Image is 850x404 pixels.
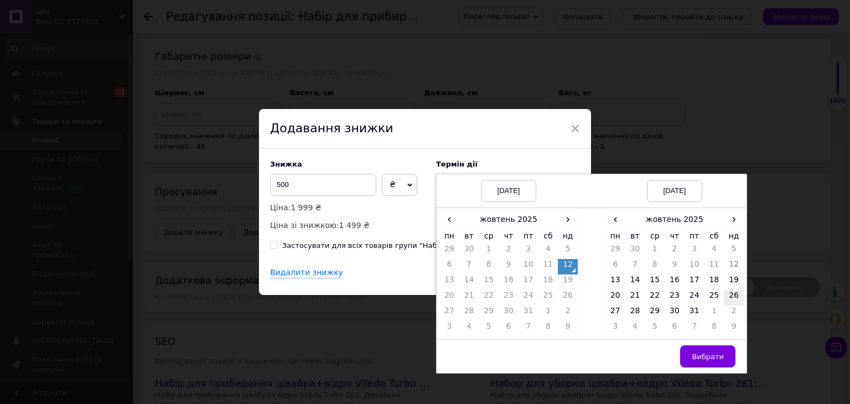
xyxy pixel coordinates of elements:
td: 22 [645,290,665,305]
td: 4 [704,244,724,259]
td: 15 [479,274,499,290]
td: 1 [645,244,665,259]
th: сб [538,228,558,244]
td: 12 [558,259,578,274]
div: Застосувати для всіх товарів групи "Набори для прибирання" [282,241,518,251]
td: 29 [605,244,625,259]
td: 3 [605,321,625,336]
td: 5 [479,321,499,336]
th: нд [558,228,578,244]
th: жовтень 2025 [625,211,724,228]
th: сб [704,228,724,244]
td: 7 [625,259,645,274]
td: 26 [724,290,744,305]
td: 7 [459,259,479,274]
td: 19 [558,274,578,290]
td: 6 [499,321,519,336]
td: 30 [459,244,479,259]
th: пт [685,228,704,244]
th: пн [439,228,459,244]
td: 5 [645,321,665,336]
div: Видалити знижку [270,267,343,279]
td: 13 [605,274,625,290]
td: 8 [479,259,499,274]
div: [DATE] [647,180,702,202]
td: 31 [519,305,538,321]
td: 19 [724,274,744,290]
td: 27 [439,305,459,321]
td: 8 [645,259,665,274]
td: 29 [645,305,665,321]
td: 18 [704,274,724,290]
td: 30 [665,305,685,321]
td: 5 [724,244,744,259]
td: 25 [538,290,558,305]
td: 10 [519,259,538,274]
td: 21 [459,290,479,305]
td: 29 [439,244,459,259]
td: 18 [538,274,558,290]
span: 1 499 ₴ [339,221,370,230]
th: вт [459,228,479,244]
td: 2 [558,305,578,321]
img: Обертова швабра Vileda Easy Wring And Clean Turbo (202634) - фото 2 [11,11,169,249]
td: 2 [665,244,685,259]
td: 1 [704,305,724,321]
td: 16 [499,274,519,290]
td: 6 [439,259,459,274]
td: 28 [625,305,645,321]
td: 3 [519,244,538,259]
td: 4 [459,321,479,336]
td: 2 [499,244,519,259]
span: › [724,211,744,227]
span: 1 999 ₴ [291,203,321,212]
img: Турбо-вращающаяся швабра Vileda Easy Wring And Clean (202634) - фото 2 [11,11,169,249]
p: Ціна: [270,201,425,214]
td: 27 [605,305,625,321]
td: 15 [645,274,665,290]
span: Вибрати [692,353,724,361]
th: нд [724,228,744,244]
input: 0 [270,174,376,196]
span: Додавання знижки [270,121,393,135]
td: 8 [704,321,724,336]
td: 24 [685,290,704,305]
span: ‹ [605,211,625,227]
td: 30 [499,305,519,321]
td: 30 [625,244,645,259]
label: Термін дії [436,160,580,168]
td: 9 [558,321,578,336]
th: ср [645,228,665,244]
td: 2 [724,305,744,321]
th: чт [665,228,685,244]
td: 3 [439,321,459,336]
button: Вибрати [680,345,735,367]
td: 26 [558,290,578,305]
td: 5 [558,244,578,259]
div: [DATE] [481,180,536,202]
td: 8 [538,321,558,336]
td: 25 [704,290,724,305]
td: 10 [685,259,704,274]
span: ₴ [390,180,396,189]
td: 6 [605,259,625,274]
td: 1 [538,305,558,321]
td: 21 [625,290,645,305]
p: Ціна зі знижкою: [270,219,425,231]
td: 4 [625,321,645,336]
td: 14 [459,274,479,290]
td: 29 [479,305,499,321]
td: 7 [519,321,538,336]
span: › [558,211,578,227]
td: 11 [704,259,724,274]
td: 20 [439,290,459,305]
th: пн [605,228,625,244]
td: 16 [665,274,685,290]
th: вт [625,228,645,244]
td: 3 [685,244,704,259]
td: 14 [625,274,645,290]
span: ‹ [439,211,459,227]
th: чт [499,228,519,244]
td: 28 [459,305,479,321]
th: ср [479,228,499,244]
